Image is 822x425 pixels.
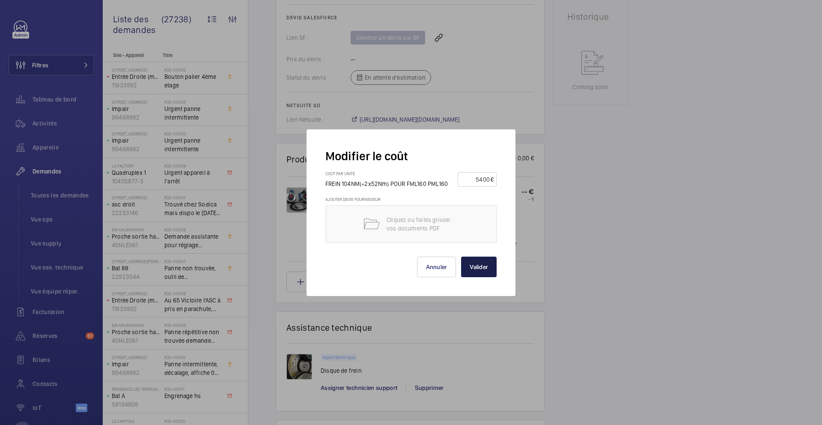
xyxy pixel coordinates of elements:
[461,257,497,277] button: Valider
[461,173,491,186] input: --
[325,180,448,187] span: FREIN 104NM(=2x52Nm) POUR FML160 PML160
[325,197,497,205] h3: Ajouter devis fournisseur
[417,257,456,277] button: Annuler
[491,175,494,184] div: €
[325,171,456,180] h3: Coût par unité
[325,148,497,164] h2: Modifier le coût
[387,215,459,233] p: Cliquez ou faites glisser vos documents PDF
